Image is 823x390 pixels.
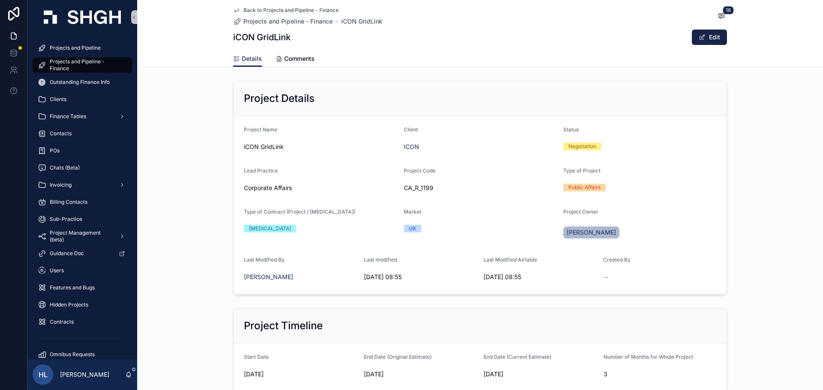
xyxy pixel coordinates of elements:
[563,226,619,238] a: [PERSON_NAME]
[233,51,262,67] a: Details
[233,31,291,43] h1: iCON GridLink
[567,228,616,237] span: [PERSON_NAME]
[50,319,74,325] span: Contracts
[404,126,418,133] span: Client
[244,208,355,215] span: Type of Contract (Project / [MEDICAL_DATA])
[60,370,109,379] p: [PERSON_NAME]
[33,126,132,141] a: Contacts
[50,58,123,72] span: Projects and Pipeline - Finance
[33,57,132,73] a: Projects and Pipeline - Finance
[33,194,132,210] a: Billing Contacts
[50,130,72,137] span: Contacts
[563,208,598,215] span: Project Owner
[33,229,132,244] a: Project Management (beta)
[563,126,579,133] span: Status
[723,6,734,15] span: 16
[243,7,339,14] span: Back to Projects and Pipeline - Finance
[243,17,333,26] span: Projects and Pipeline - Finance
[603,273,608,281] span: --
[233,17,333,26] a: Projects and Pipeline - Finance
[33,280,132,295] a: Features and Bugs
[404,143,419,151] a: ICON
[244,143,397,151] span: iCON GridLink
[33,92,132,107] a: Clients
[244,370,357,378] span: [DATE]
[50,216,82,223] span: Sub-Practice
[244,319,323,333] h2: Project Timeline
[244,354,269,360] span: Start Date
[364,273,477,281] span: [DATE] 08:55
[44,10,121,24] img: App logo
[50,229,112,243] span: Project Management (beta)
[33,177,132,193] a: Invoicing
[50,164,80,171] span: Chats (Beta)
[563,167,601,174] span: Type of Project
[27,34,137,359] div: scrollable content
[484,273,596,281] span: [DATE] 08:55
[33,347,132,362] a: Omnibus Requests
[244,92,315,105] h2: Project Details
[33,109,132,124] a: Finance Tables
[50,250,84,257] span: Guidance Doc
[33,211,132,227] a: Sub-Practice
[33,263,132,278] a: Users
[33,74,132,90] a: Outstanding Finance Info
[604,370,717,378] span: 3
[249,225,291,232] div: [MEDICAL_DATA]
[364,354,432,360] span: End Date (Original Estimate)
[33,160,132,176] a: Chats (Beta)
[50,113,86,120] span: Finance Tables
[716,11,727,22] button: 16
[603,256,631,263] span: Created By
[604,354,693,360] span: Number of Months for Whole Project
[242,54,262,63] span: Details
[50,79,110,86] span: Outstanding Finance Info
[33,297,132,313] a: Hidden Projects
[39,369,48,380] span: HL
[50,267,64,274] span: Users
[484,256,537,263] span: Last Modified Airtable
[50,301,88,308] span: Hidden Projects
[50,199,87,205] span: Billing Contacts
[404,184,557,192] span: CA_R_1199
[33,40,132,56] a: Projects and Pipeline
[50,182,72,188] span: Invoicing
[409,225,416,232] div: UK
[244,256,285,263] span: Last Modified By
[568,143,596,150] div: Negotiation
[404,167,436,174] span: Project Code
[364,370,477,378] span: [DATE]
[50,284,95,291] span: Features and Bugs
[244,273,293,281] a: [PERSON_NAME]
[284,54,315,63] span: Comments
[276,51,315,68] a: Comments
[33,143,132,158] a: POs
[244,167,278,174] span: Lead Practice
[364,256,397,263] span: Last modified
[233,7,339,14] a: Back to Projects and Pipeline - Finance
[568,184,601,191] div: Public Affairs
[244,126,277,133] span: Project Name
[692,30,727,45] button: Edit
[50,96,66,103] span: Clients
[50,351,95,358] span: Omnibus Requests
[50,147,60,154] span: POs
[33,314,132,330] a: Contracts
[244,184,292,192] span: Corporate Affairs
[484,354,551,360] span: End Date (Current Estimate)
[341,17,382,26] a: iCON GridLink
[50,45,101,51] span: Projects and Pipeline
[33,246,132,261] a: Guidance Doc
[404,208,421,215] span: Market
[484,370,597,378] span: [DATE]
